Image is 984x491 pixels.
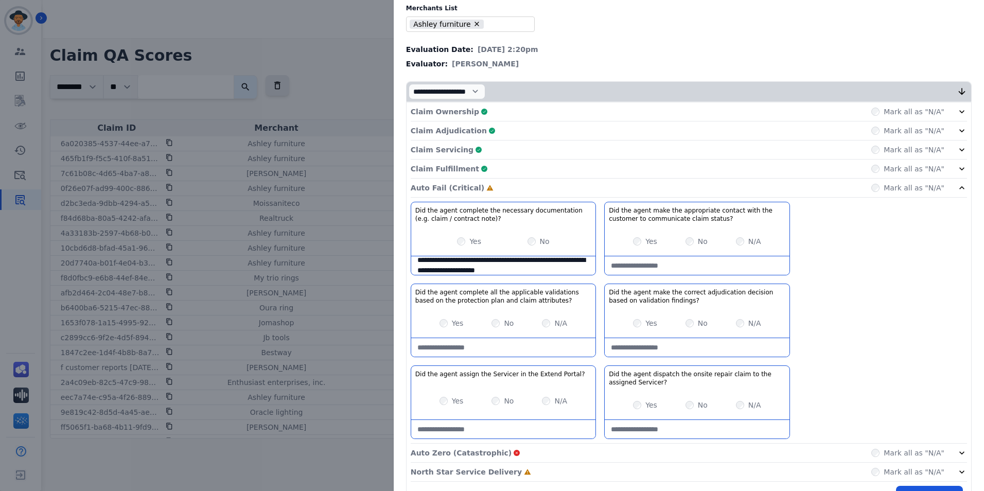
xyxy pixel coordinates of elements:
[411,164,479,174] p: Claim Fulfillment
[645,400,657,410] label: Yes
[884,467,944,477] label: Mark all as "N/A"
[884,145,944,155] label: Mark all as "N/A"
[409,18,528,30] ul: selected options
[478,44,538,55] span: [DATE] 2:20pm
[884,126,944,136] label: Mark all as "N/A"
[698,318,708,328] label: No
[411,126,487,136] p: Claim Adjudication
[884,183,944,193] label: Mark all as "N/A"
[540,236,550,247] label: No
[415,288,591,305] h3: Did the agent complete all the applicable validations based on the protection plan and claim attr...
[452,59,519,69] span: [PERSON_NAME]
[698,400,708,410] label: No
[406,4,972,12] label: Merchants List
[411,467,522,477] p: North Star Service Delivery
[411,183,484,193] p: Auto Fail (Critical)
[748,236,761,247] label: N/A
[411,145,473,155] p: Claim Servicing
[884,164,944,174] label: Mark all as "N/A"
[645,318,657,328] label: Yes
[411,448,512,458] p: Auto Zero (Catastrophic)
[410,20,484,29] li: Ashley furniture
[469,236,481,247] label: Yes
[884,107,944,117] label: Mark all as "N/A"
[609,206,785,223] h3: Did the agent make the appropriate contact with the customer to communicate claim status?
[504,396,514,406] label: No
[452,318,464,328] label: Yes
[748,400,761,410] label: N/A
[473,20,481,28] button: Remove Ashley furniture
[415,370,585,378] h3: Did the agent assign the Servicer in the Extend Portal?
[554,396,567,406] label: N/A
[504,318,514,328] label: No
[609,370,785,387] h3: Did the agent dispatch the onsite repair claim to the assigned Servicer?
[452,396,464,406] label: Yes
[411,107,479,117] p: Claim Ownership
[698,236,708,247] label: No
[884,448,944,458] label: Mark all as "N/A"
[415,206,591,223] h3: Did the agent complete the necessary documentation (e.g. claim / contract note)?
[645,236,657,247] label: Yes
[609,288,785,305] h3: Did the agent make the correct adjudication decision based on validation findings?
[554,318,567,328] label: N/A
[406,44,972,55] div: Evaluation Date:
[748,318,761,328] label: N/A
[406,59,972,69] div: Evaluator:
